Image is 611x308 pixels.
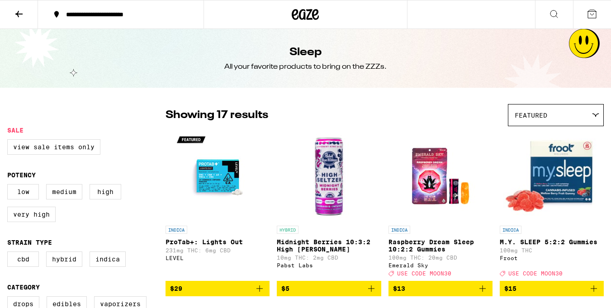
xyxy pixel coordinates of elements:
[166,131,270,281] a: Open page for ProTab+: Lights Out from LEVEL
[90,251,126,267] label: Indica
[166,247,270,253] p: 231mg THC: 6mg CBD
[500,238,604,246] p: M.Y. SLEEP 5:2:2 Gummies
[277,131,381,281] a: Open page for Midnight Berries 10:3:2 High Seltzer from Pabst Labs
[46,251,82,267] label: Hybrid
[515,112,547,119] span: Featured
[508,270,563,276] span: USE CODE MOON30
[388,226,410,234] p: INDICA
[90,184,121,199] label: High
[224,62,387,72] div: All your favorite products to bring on the ZZZs.
[395,131,486,221] img: Emerald Sky - Raspberry Dream Sleep 10:2:2 Gummies
[170,285,182,292] span: $29
[289,45,322,60] h1: Sleep
[166,255,270,261] div: LEVEL
[166,108,268,123] p: Showing 17 results
[397,270,451,276] span: USE CODE MOON30
[7,139,100,155] label: View Sale Items Only
[277,262,381,268] div: Pabst Labs
[166,238,270,246] p: ProTab+: Lights Out
[7,127,24,134] legend: Sale
[388,281,493,296] button: Add to bag
[500,247,604,253] p: 100mg THC
[277,226,298,234] p: HYBRID
[277,255,381,261] p: 10mg THC: 2mg CBD
[500,281,604,296] button: Add to bag
[393,285,405,292] span: $13
[503,131,600,221] img: Froot - M.Y. SLEEP 5:2:2 Gummies
[277,281,381,296] button: Add to bag
[172,131,263,221] img: LEVEL - ProTab+: Lights Out
[388,262,493,268] div: Emerald Sky
[388,255,493,261] p: 100mg THC: 20mg CBD
[500,131,604,281] a: Open page for M.Y. SLEEP 5:2:2 Gummies from Froot
[166,281,270,296] button: Add to bag
[7,251,39,267] label: CBD
[504,285,516,292] span: $15
[281,285,289,292] span: $5
[7,207,56,222] label: Very High
[388,238,493,253] p: Raspberry Dream Sleep 10:2:2 Gummies
[166,226,187,234] p: INDICA
[277,238,381,253] p: Midnight Berries 10:3:2 High [PERSON_NAME]
[46,184,82,199] label: Medium
[7,171,36,179] legend: Potency
[7,239,52,246] legend: Strain Type
[500,226,521,234] p: INDICA
[284,131,374,221] img: Pabst Labs - Midnight Berries 10:3:2 High Seltzer
[7,284,40,291] legend: Category
[500,255,604,261] div: Froot
[388,131,493,281] a: Open page for Raspberry Dream Sleep 10:2:2 Gummies from Emerald Sky
[7,184,39,199] label: Low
